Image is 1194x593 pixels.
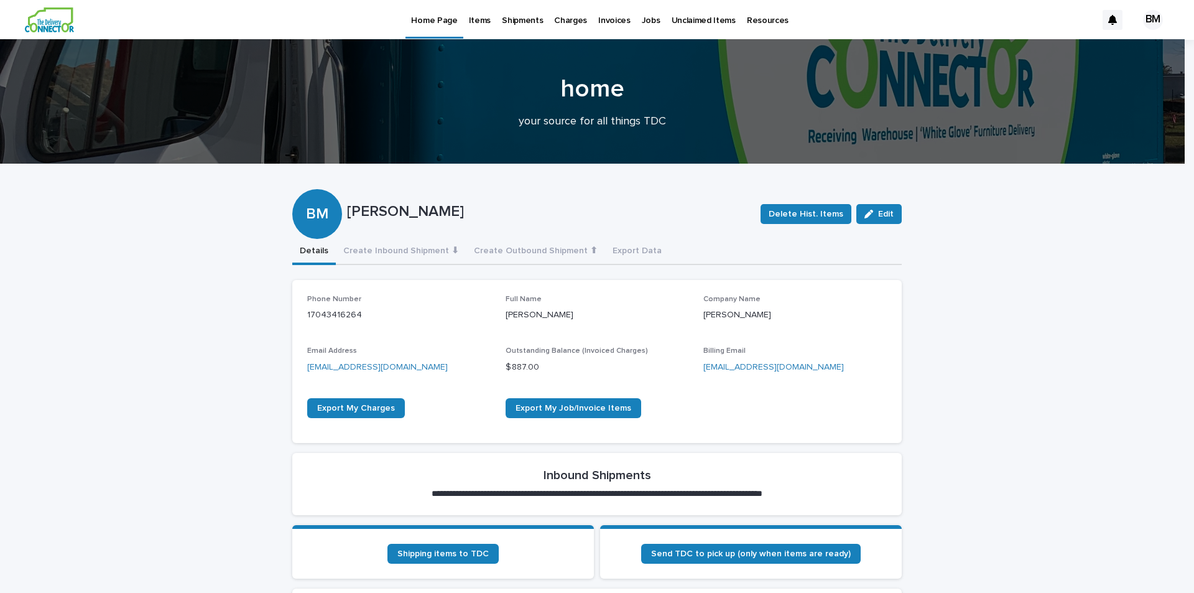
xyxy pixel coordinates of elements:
p: your source for all things TDC [344,115,841,129]
span: Delete Hist. Items [769,208,843,220]
div: BM [1143,10,1163,30]
p: [PERSON_NAME] [506,309,689,322]
span: Outstanding Balance (Invoiced Charges) [506,347,648,355]
span: Send TDC to pick up (only when items are ready) [651,549,851,558]
button: Export Data [605,239,669,265]
p: [PERSON_NAME] [703,309,887,322]
a: [EMAIL_ADDRESS][DOMAIN_NAME] [307,363,448,371]
span: Phone Number [307,296,361,303]
span: Billing Email [703,347,746,355]
button: Create Outbound Shipment ⬆ [466,239,605,265]
button: Create Inbound Shipment ⬇ [336,239,466,265]
img: aCWQmA6OSGG0Kwt8cj3c [25,7,74,32]
p: [PERSON_NAME] [347,203,751,221]
span: Export My Job/Invoice Items [516,404,631,413]
a: 17043416264 [307,311,362,319]
h1: home [288,74,897,104]
button: Details [292,239,336,265]
span: Email Address [307,347,357,355]
a: Shipping items to TDC [387,544,499,564]
a: Send TDC to pick up (only when items are ready) [641,544,861,564]
button: Edit [856,204,902,224]
a: Export My Job/Invoice Items [506,398,641,418]
span: Shipping items to TDC [397,549,489,558]
span: Edit [878,210,894,218]
div: BM [292,156,342,223]
a: [EMAIL_ADDRESS][DOMAIN_NAME] [703,363,844,371]
a: Export My Charges [307,398,405,418]
span: Full Name [506,296,542,303]
span: Export My Charges [317,404,395,413]
h2: Inbound Shipments [544,468,651,483]
span: Company Name [703,296,761,303]
p: $ 887.00 [506,361,689,374]
button: Delete Hist. Items [761,204,851,224]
